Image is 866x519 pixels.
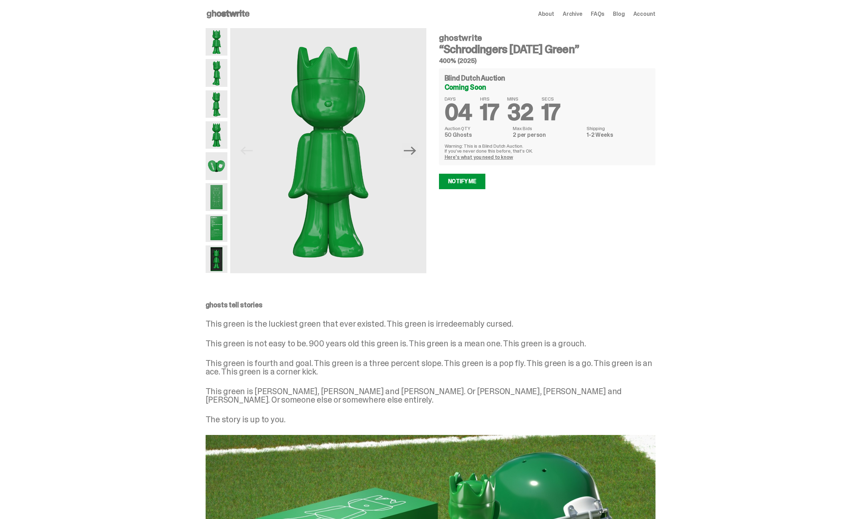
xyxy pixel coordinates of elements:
[439,174,486,189] a: Notify Me
[206,121,228,149] img: Schrodinger_Green_Hero_6.png
[439,58,655,64] h5: 400% (2025)
[613,11,625,17] a: Blog
[480,96,499,101] span: HRS
[206,387,655,404] p: This green is [PERSON_NAME], [PERSON_NAME] and [PERSON_NAME]. Or [PERSON_NAME], [PERSON_NAME] and...
[513,126,582,131] dt: Max Bids
[445,154,513,160] a: Here's what you need to know
[206,415,655,424] p: The story is up to you.
[206,28,228,56] img: Schrodinger_Green_Hero_1.png
[445,96,472,101] span: DAYS
[538,11,554,17] a: About
[445,98,472,127] span: 04
[542,96,560,101] span: SECS
[542,98,560,127] span: 17
[445,84,650,91] div: Coming Soon
[507,98,533,127] span: 32
[206,90,228,118] img: Schrodinger_Green_Hero_3.png
[206,245,228,273] img: Schrodinger_Green_Hero_13.png
[206,359,655,376] p: This green is fourth and goal. This green is a three percent slope. This green is a pop fly. This...
[402,143,418,158] button: Next
[507,96,533,101] span: MINS
[206,59,228,86] img: Schrodinger_Green_Hero_2.png
[587,132,649,138] dd: 1-2 Weeks
[439,34,655,42] h4: ghostwrite
[591,11,605,17] a: FAQs
[587,126,649,131] dt: Shipping
[206,183,228,211] img: Schrodinger_Green_Hero_9.png
[633,11,655,17] a: Account
[206,152,228,180] img: Schrodinger_Green_Hero_7.png
[230,28,426,273] img: Schrodinger_Green_Hero_1.png
[445,126,509,131] dt: Auction QTY
[563,11,582,17] a: Archive
[513,132,582,138] dd: 2 per person
[206,214,228,242] img: Schrodinger_Green_Hero_12.png
[206,339,655,348] p: This green is not easy to be. 900 years old this green is. This green is a mean one. This green i...
[480,98,499,127] span: 17
[445,75,505,82] h4: Blind Dutch Auction
[206,320,655,328] p: This green is the luckiest green that ever existed. This green is irredeemably cursed.
[445,143,650,153] p: Warning: This is a Blind Dutch Auction. If you’ve never done this before, that’s OK.
[445,132,509,138] dd: 50 Ghosts
[206,301,655,308] p: ghosts tell stories
[439,44,655,55] h3: “Schrodingers [DATE] Green”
